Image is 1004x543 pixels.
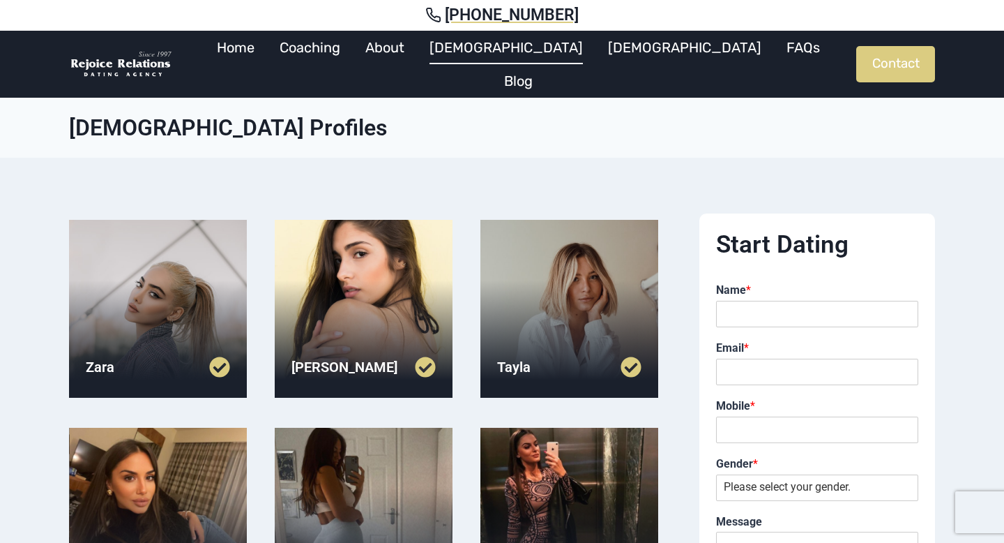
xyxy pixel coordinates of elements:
label: Email [716,341,918,356]
h2: Start Dating [716,230,918,260]
a: [DEMOGRAPHIC_DATA] [417,31,595,64]
span: [PHONE_NUMBER] [445,6,579,25]
label: Gender [716,457,918,472]
a: FAQs [774,31,832,64]
a: Contact [856,46,935,82]
label: Mobile [716,399,918,414]
nav: Primary [181,31,856,98]
a: Blog [492,64,545,98]
label: Message [716,515,918,530]
a: Home [204,31,267,64]
a: [DEMOGRAPHIC_DATA] [595,31,774,64]
h1: [DEMOGRAPHIC_DATA] Profiles [69,114,935,141]
a: Coaching [267,31,353,64]
a: [PHONE_NUMBER] [17,6,987,25]
img: Rejoice Relations [69,50,174,79]
label: Name [716,283,918,298]
input: Mobile [716,417,918,443]
a: About [353,31,417,64]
